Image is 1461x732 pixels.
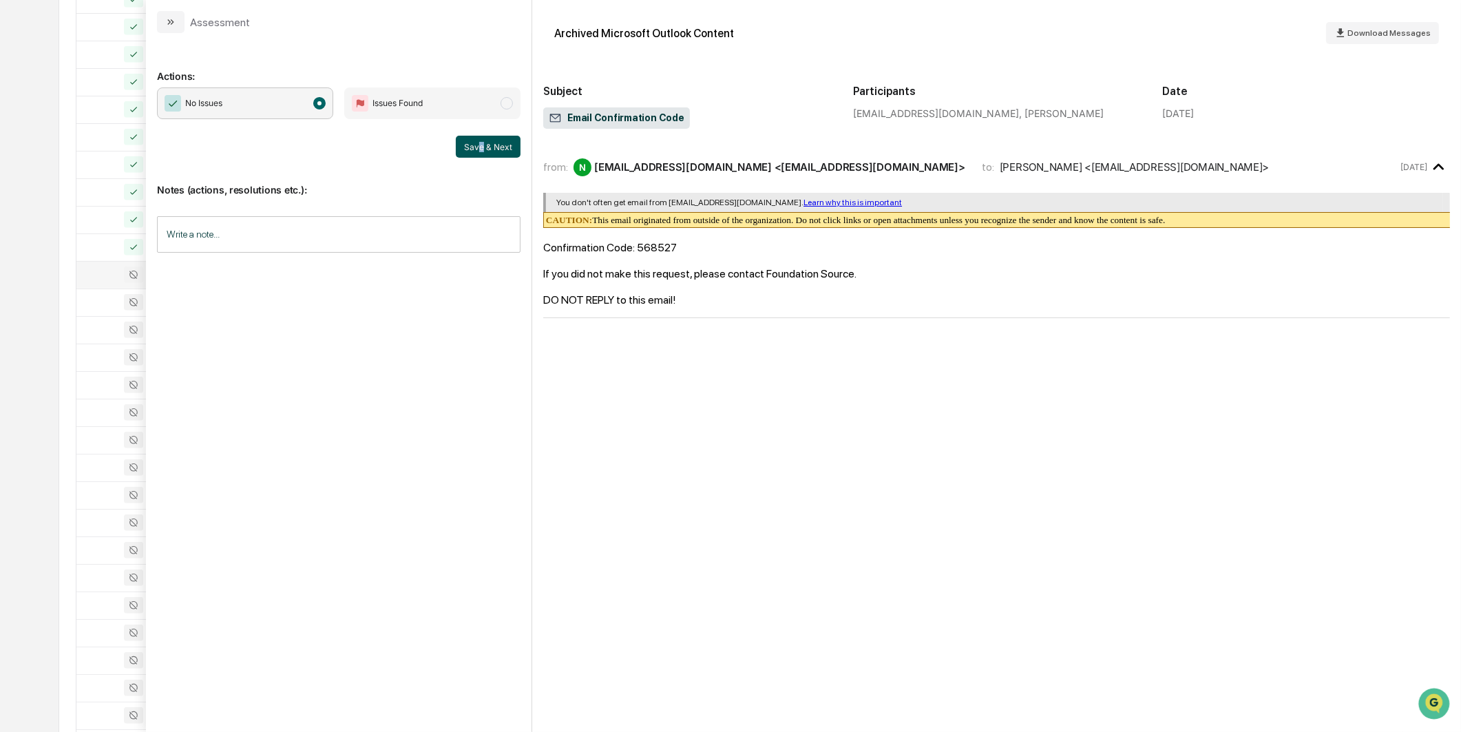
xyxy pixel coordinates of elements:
[352,95,368,112] img: Flag
[456,136,521,158] button: Save & Next
[14,105,39,130] img: 1746055101610-c473b297-6a78-478c-a979-82029cc54cd1
[28,271,87,284] span: Data Lookup
[14,153,88,164] div: Past conversations
[1347,28,1431,38] span: Download Messages
[122,187,150,198] span: [DATE]
[543,160,568,174] span: from:
[574,158,591,176] div: N
[853,107,1141,119] div: [EMAIL_ADDRESS][DOMAIN_NAME], [PERSON_NAME]
[97,304,167,315] a: Powered byPylon
[14,246,25,257] div: 🖐️
[372,96,423,110] span: Issues Found
[14,29,251,51] p: How can we help?
[543,85,831,98] h2: Subject
[1326,22,1439,44] button: Download Messages
[114,244,171,258] span: Attestations
[165,95,181,112] img: Checkmark
[28,244,89,258] span: Preclearance
[28,188,39,199] img: 1746055101610-c473b297-6a78-478c-a979-82029cc54cd1
[554,27,734,40] div: Archived Microsoft Outlook Content
[114,187,119,198] span: •
[543,212,1455,228] div: This email originated from outside of the organization. Do not click links or open attachments un...
[8,265,92,290] a: 🔎Data Lookup
[8,239,94,264] a: 🖐️Preclearance
[594,160,965,174] div: [EMAIL_ADDRESS][DOMAIN_NAME] <[EMAIL_ADDRESS][DOMAIN_NAME]>
[1162,107,1194,119] div: [DATE]
[29,105,54,130] img: 4531339965365_218c74b014194aa58b9b_72.jpg
[36,63,227,77] input: Clear
[14,272,25,283] div: 🔎
[190,16,250,29] div: Assessment
[1000,160,1270,174] div: [PERSON_NAME] <[EMAIL_ADDRESS][DOMAIN_NAME]>
[157,54,521,82] p: Actions:
[62,119,189,130] div: We're available if you need us!
[803,198,902,207] a: Learn why this is important
[100,246,111,257] div: 🗄️
[546,215,592,225] span: CAUTION:
[14,174,36,196] img: Dave Feldman
[157,167,521,196] p: Notes (actions, resolutions etc.):
[185,96,222,110] span: No Issues
[62,105,226,119] div: Start new chat
[43,187,112,198] span: [PERSON_NAME]
[94,239,176,264] a: 🗄️Attestations
[1417,687,1454,724] iframe: Open customer support
[1400,162,1427,172] time: Friday, July 18, 2025 at 8:06:31 AM
[982,160,994,174] span: to:
[234,109,251,126] button: Start new chat
[556,198,1440,207] div: You don't often get email from [EMAIL_ADDRESS][DOMAIN_NAME].
[549,112,684,125] span: Email Confirmation Code
[1162,85,1450,98] h2: Date
[213,150,251,167] button: See all
[853,85,1141,98] h2: Participants
[543,241,1450,306] div: Confirmation Code: 568527 If you did not make this request, please contact Foundation Source. DO ...
[137,304,167,315] span: Pylon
